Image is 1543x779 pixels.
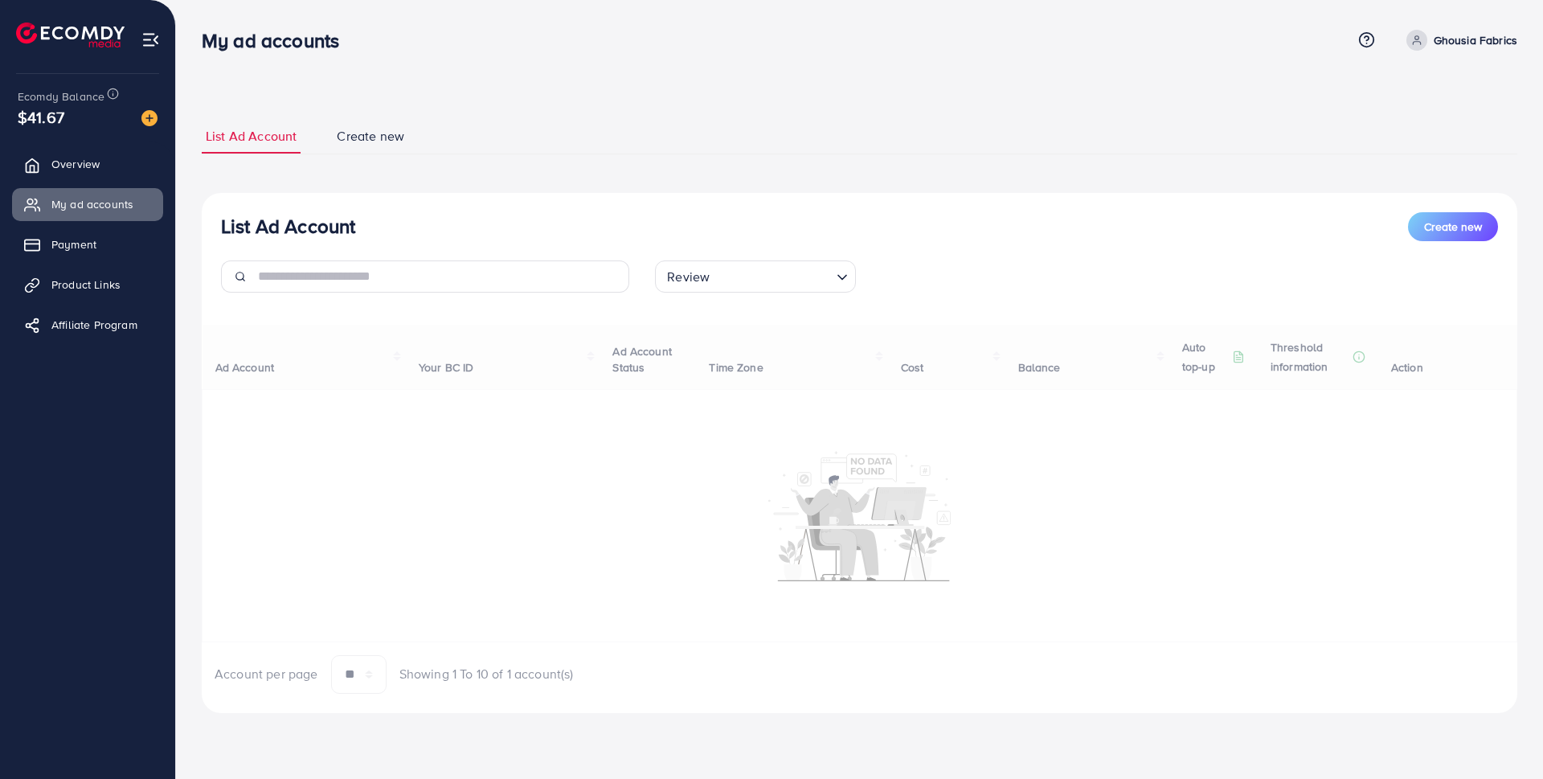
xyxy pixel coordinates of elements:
div: Search for option [655,260,856,293]
img: logo [16,23,125,47]
input: Search for option [714,262,830,289]
span: $41.67 [18,105,64,129]
a: My ad accounts [12,188,163,220]
h3: List Ad Account [221,215,355,238]
span: My ad accounts [51,196,133,212]
p: Ghousia Fabrics [1434,31,1517,50]
h3: My ad accounts [202,29,352,52]
span: Create new [1424,219,1482,235]
span: Affiliate Program [51,317,137,333]
span: Create new [337,127,404,146]
span: Ecomdy Balance [18,88,104,105]
span: Product Links [51,277,121,293]
a: Payment [12,228,163,260]
button: Create new [1408,212,1498,241]
img: image [141,110,158,126]
iframe: Chat [1475,707,1531,767]
span: Overview [51,156,100,172]
img: menu [141,31,160,49]
a: Affiliate Program [12,309,163,341]
a: Overview [12,148,163,180]
a: Product Links [12,269,163,301]
a: Ghousia Fabrics [1400,30,1517,51]
span: Review [664,265,713,289]
span: List Ad Account [206,127,297,146]
span: Payment [51,236,96,252]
